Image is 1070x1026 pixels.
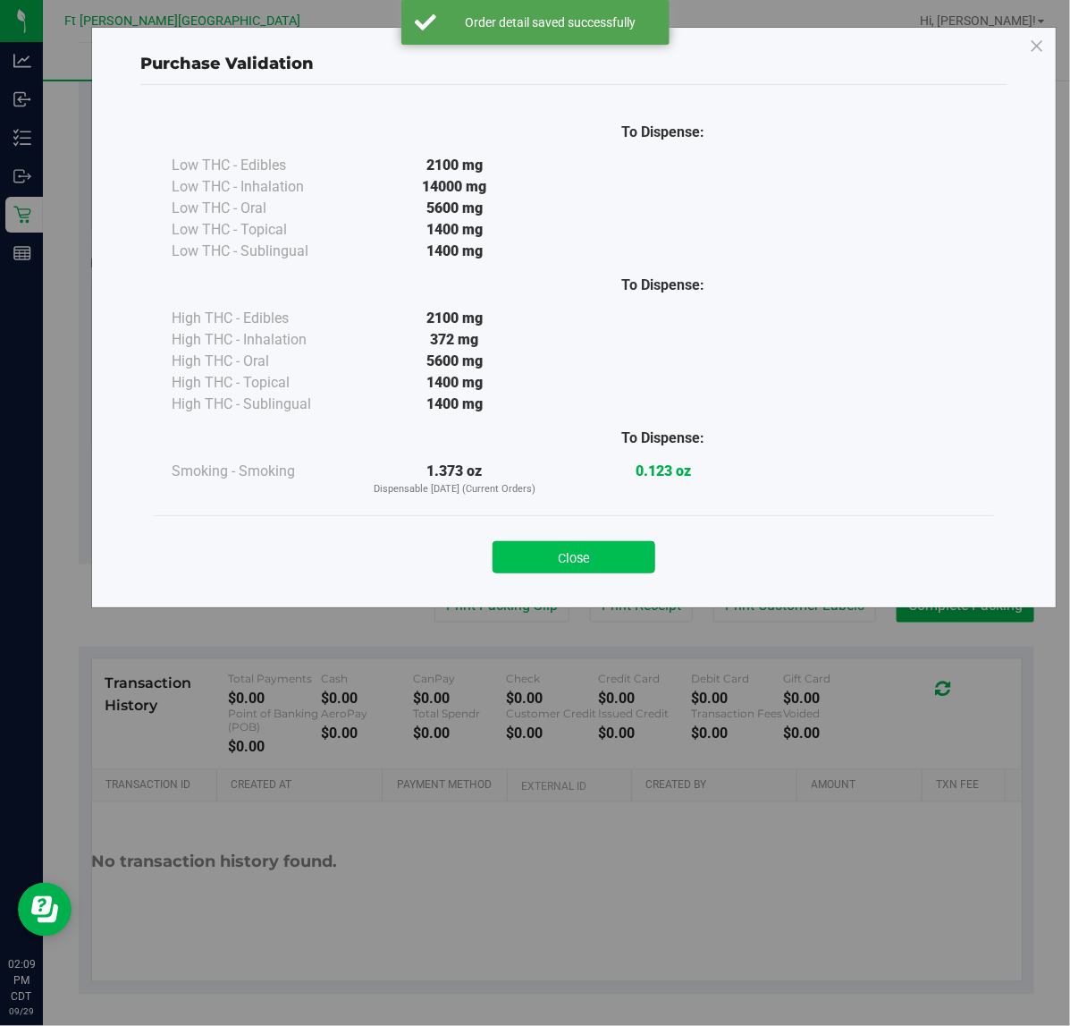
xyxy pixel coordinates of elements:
[140,54,314,73] span: Purchase Validation
[172,176,350,198] div: Low THC - Inhalation
[350,308,559,329] div: 2100 mg
[172,351,350,372] div: High THC - Oral
[172,241,350,262] div: Low THC - Sublingual
[559,275,767,296] div: To Dispense:
[172,372,350,394] div: High THC - Topical
[172,329,350,351] div: High THC - Inhalation
[559,428,767,449] div: To Dispense:
[493,541,655,573] button: Close
[172,155,350,176] div: Low THC - Edibles
[350,176,559,198] div: 14000 mg
[559,122,767,143] div: To Dispense:
[350,329,559,351] div: 372 mg
[172,461,350,482] div: Smoking - Smoking
[172,394,350,415] div: High THC - Sublingual
[636,462,691,479] strong: 0.123 oz
[350,372,559,394] div: 1400 mg
[350,482,559,497] p: Dispensable [DATE] (Current Orders)
[172,219,350,241] div: Low THC - Topical
[350,394,559,415] div: 1400 mg
[446,13,656,31] div: Order detail saved successfully
[350,461,559,497] div: 1.373 oz
[350,351,559,372] div: 5600 mg
[350,241,559,262] div: 1400 mg
[350,155,559,176] div: 2100 mg
[350,219,559,241] div: 1400 mg
[172,308,350,329] div: High THC - Edibles
[18,883,72,937] iframe: Resource center
[350,198,559,219] div: 5600 mg
[172,198,350,219] div: Low THC - Oral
